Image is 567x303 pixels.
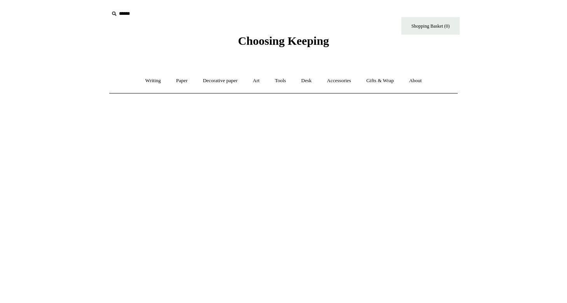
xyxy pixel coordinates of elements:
[196,70,245,91] a: Decorative paper
[359,70,401,91] a: Gifts & Wrap
[268,70,293,91] a: Tools
[320,70,358,91] a: Accessories
[238,41,329,46] a: Choosing Keeping
[169,70,195,91] a: Paper
[238,34,329,47] span: Choosing Keeping
[246,70,266,91] a: Art
[294,70,319,91] a: Desk
[402,70,429,91] a: About
[401,17,460,35] a: Shopping Basket (0)
[138,70,168,91] a: Writing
